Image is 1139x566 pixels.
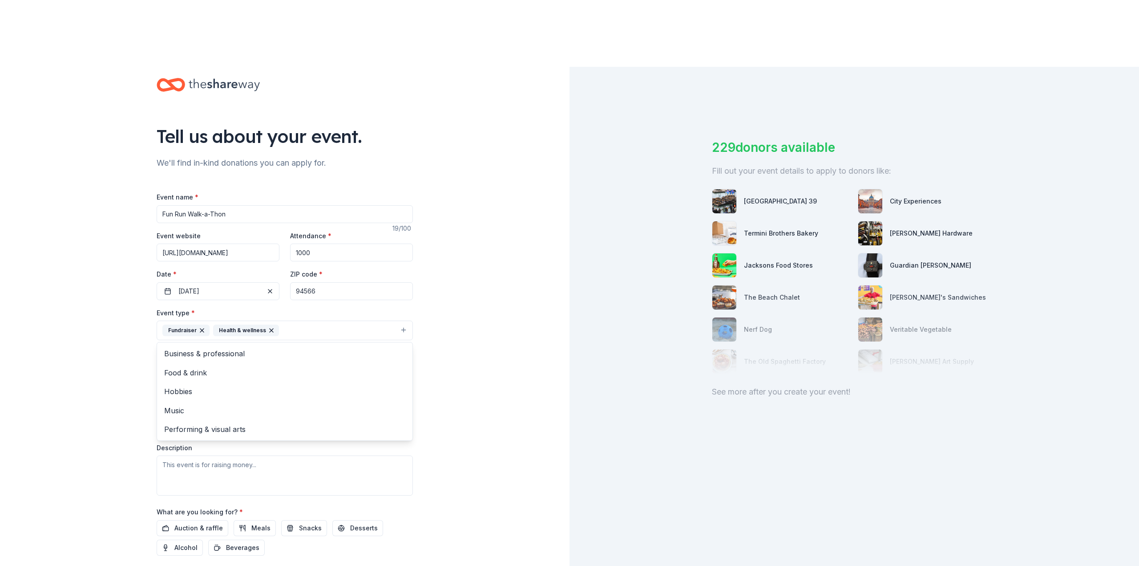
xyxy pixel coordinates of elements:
span: Hobbies [164,386,405,397]
div: Fundraiser [162,325,210,336]
button: FundraiserHealth & wellness [157,321,413,340]
div: FundraiserHealth & wellness [157,342,413,441]
span: Music [164,405,405,416]
div: Health & wellness [213,325,279,336]
span: Performing & visual arts [164,423,405,435]
span: Business & professional [164,348,405,359]
span: Food & drink [164,367,405,379]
